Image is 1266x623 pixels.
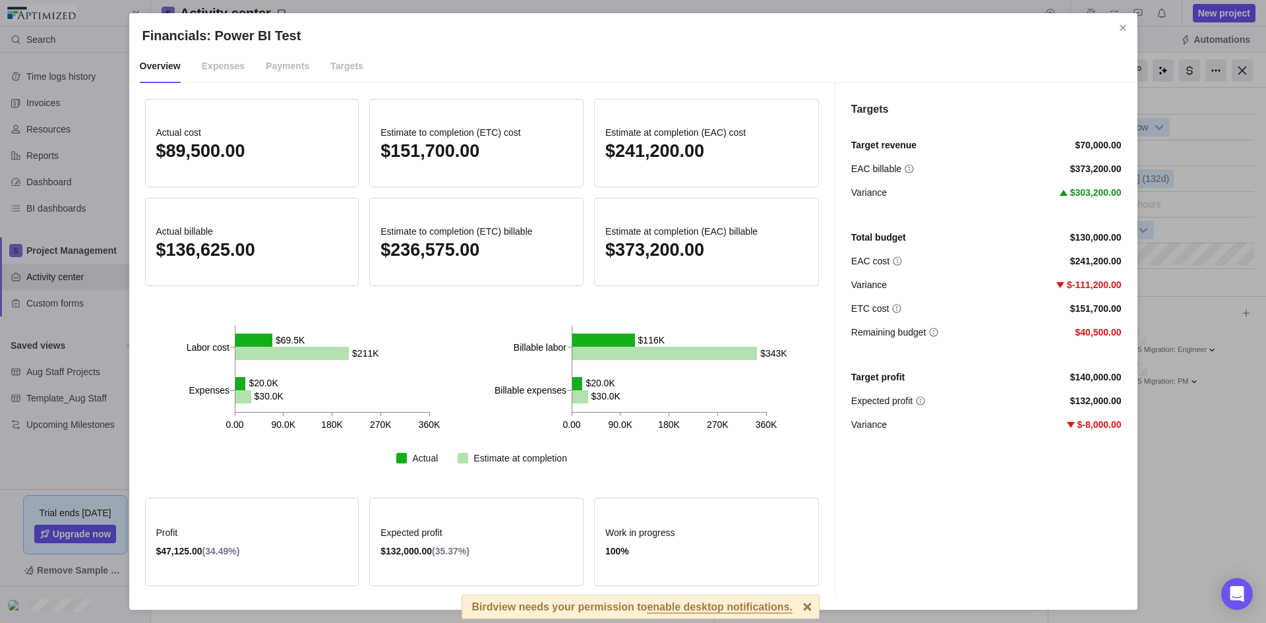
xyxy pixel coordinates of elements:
text: 270K [707,419,729,430]
span: enable desktop notifications. [647,602,792,614]
text: 90.0K [608,419,632,430]
span: $151,700.00 [1070,302,1122,315]
span: Variance [851,418,887,431]
text: 0.00 [226,419,243,430]
span: Variance [851,186,887,199]
text: $116K [638,334,665,345]
span: $132,000.00 [380,546,432,556]
text: 180K [321,419,343,430]
span: $236,575.00 [380,240,479,260]
span: $40,500.00 [1075,326,1121,339]
span: Estimate to completion (ETC) billable [380,225,572,238]
h2: Financials: Power BI Test [142,26,1124,45]
text: 360K [418,419,440,430]
text: $211K [352,347,379,358]
text: 180K [658,419,680,430]
span: $130,000.00 [1070,231,1122,244]
span: Remaining budget [851,326,926,339]
span: Profit [156,526,348,539]
span: 100% [605,546,629,556]
span: EAC billable [851,162,901,175]
div: Financials: Power BI Test [129,13,1137,610]
tspan: Billable expenses [495,385,566,396]
text: $20.0K [586,378,615,388]
span: Actual billable [156,225,348,238]
span: (34.49%) [202,546,240,556]
text: 90.0K [271,419,295,430]
text: 270K [369,419,391,430]
text: $30.0K [591,391,620,401]
span: Variance [851,278,887,291]
div: Open Intercom Messenger [1221,578,1253,610]
tspan: Expenses [189,385,229,396]
span: Target revenue [851,138,917,152]
span: $373,200.00 [605,240,704,260]
text: 0.00 [562,419,580,430]
span: $132,000.00 [1070,394,1122,407]
text: 360K [755,419,777,430]
span: $-111,200.00 [1067,278,1122,291]
span: $89,500.00 [156,141,245,161]
text: $343K [760,347,787,358]
svg: info-description [928,327,939,338]
span: $47,125.00 [156,546,202,556]
span: Payments [266,50,309,83]
span: $373,200.00 [1070,162,1122,175]
svg: info-description [891,303,902,314]
span: Target profit [851,371,905,384]
span: Expenses [202,50,245,83]
span: $136,625.00 [156,240,255,260]
span: Overview [140,50,181,83]
span: Targets [330,50,363,83]
h4: Targets [851,102,1122,117]
span: Work in progress [605,526,808,539]
span: Actual cost [156,126,348,139]
div: Birdview needs your permission to [472,595,793,618]
span: Estimate at completion (EAC) billable [605,225,808,238]
span: Estimate to completion (ETC) cost [380,126,572,139]
span: ETC cost [851,302,889,315]
text: $30.0K [254,391,284,401]
span: $241,200.00 [1070,254,1122,268]
text: $20.0K [249,378,278,388]
span: $151,700.00 [380,141,479,161]
span: Expected profit [851,394,913,407]
div: Actual [412,452,438,465]
svg: info-description [915,396,926,406]
span: $70,000.00 [1075,138,1121,152]
tspan: Labor cost [186,341,229,352]
span: $140,000.00 [1070,371,1122,384]
span: Expected profit [380,526,572,539]
div: Estimate at completion [473,452,567,465]
svg: info-description [904,163,915,174]
span: $-8,000.00 [1077,418,1122,431]
span: EAC cost [851,254,889,268]
span: $303,200.00 [1070,186,1122,199]
span: Estimate at completion (EAC) cost [605,126,808,139]
text: $69.5K [275,334,305,345]
span: (35.37%) [432,546,469,556]
span: Total budget [851,231,906,244]
svg: info-description [892,256,903,266]
span: $241,200.00 [605,141,704,161]
span: Close [1114,18,1132,37]
tspan: Billable labor [513,341,566,352]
